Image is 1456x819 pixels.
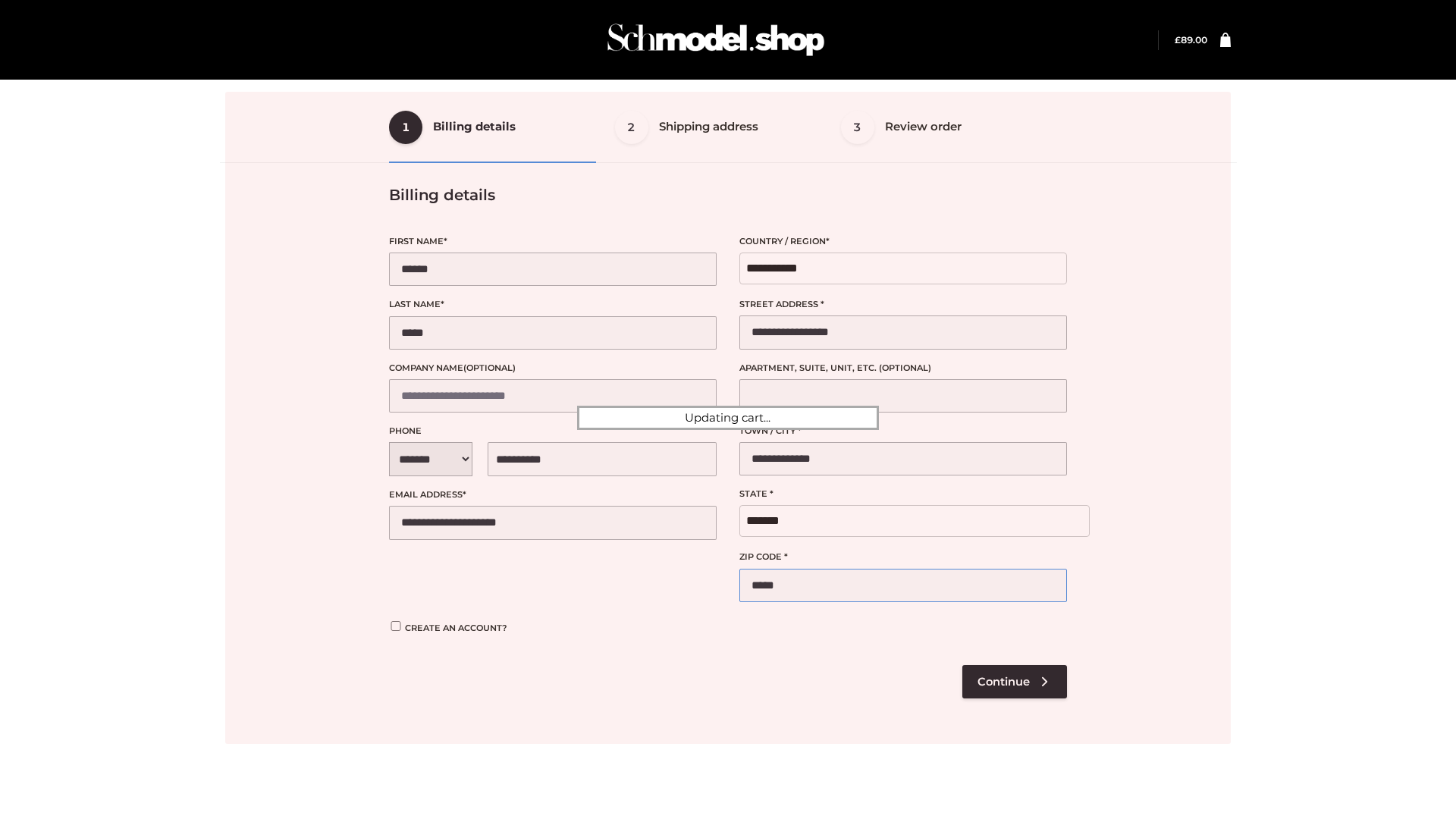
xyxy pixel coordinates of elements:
img: Schmodel Admin 964 [602,10,830,70]
span: £ [1175,34,1181,45]
a: £89.00 [1175,34,1207,45]
bdi: 89.00 [1175,34,1207,45]
div: Updating cart... [577,406,879,430]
